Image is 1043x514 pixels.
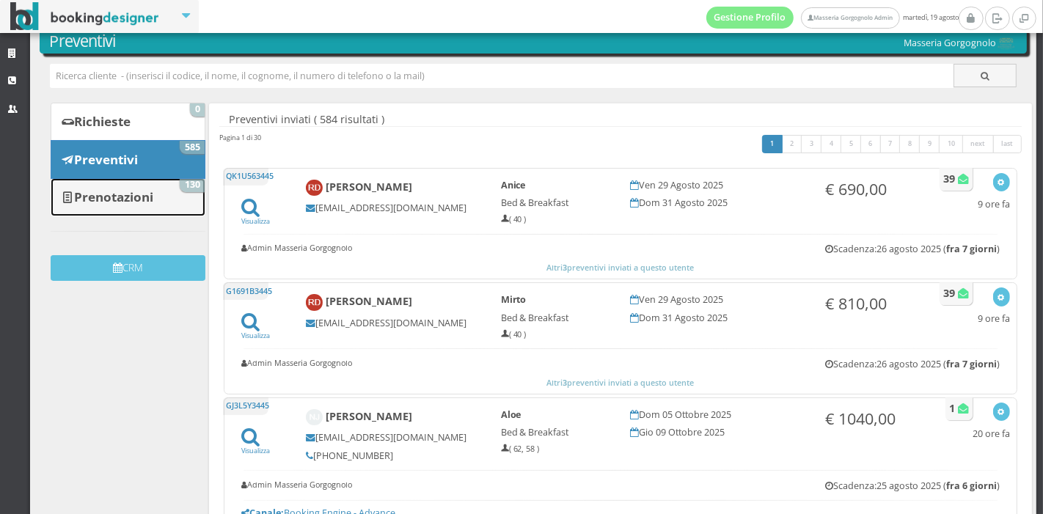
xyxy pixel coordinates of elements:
a: 7 [880,135,901,154]
input: Ricerca cliente - (inserisci il codice, il nome, il cognome, il numero di telefono o la mail) [50,64,954,88]
b: fra 7 giorni [946,243,997,255]
h5: Dom 05 Ottobre 2025 [631,409,805,420]
a: 9 [919,135,940,154]
h6: ( 40 ) [501,215,611,224]
h6: ( 40 ) [501,330,611,339]
b: fra 7 giorni [946,358,997,370]
h6: Admin Masseria Gorgognolo [241,243,352,253]
h5: Dom 31 Agosto 2025 [631,312,805,323]
h3: € 1040,00 [825,409,935,428]
h5: 20 ore fa [973,428,1010,439]
b: 39 [943,286,955,300]
h5: 9 ore fa [978,313,1010,324]
a: 6 [860,135,882,154]
span: 585 [180,141,205,154]
a: Preventivi 585 [51,140,205,178]
h6: Admin Masseria Gorgognolo [241,480,352,490]
span: 25 agosto 2025 ( ) [877,480,1000,492]
b: 3 [563,377,568,388]
a: 10 [939,135,964,154]
img: 0603869b585f11eeb13b0a069e529790.png [996,37,1017,50]
h5: [PHONE_NUMBER] [306,450,480,461]
b: Richieste [74,113,131,130]
h5: [EMAIL_ADDRESS][DOMAIN_NAME] [306,317,480,328]
h3: € 810,00 [825,294,935,313]
span: martedì, 19 agosto [706,7,959,29]
a: next [962,135,995,154]
a: Gestione Profilo [706,7,794,29]
button: Altri3preventivi inviati a questo utente [231,376,1010,389]
img: Riccardo Di Benedetto [306,294,323,311]
b: Mirto [501,293,527,306]
b: [PERSON_NAME] [326,180,412,194]
span: Preventivi inviati ( 584 risultati ) [229,113,384,125]
span: 0 [190,103,205,117]
h5: [EMAIL_ADDRESS][DOMAIN_NAME] [306,432,480,443]
a: 4 [821,135,842,154]
b: [PERSON_NAME] [326,294,412,308]
h3: Preventivi [50,32,1017,51]
b: Aloe [501,408,521,421]
a: Visualizza [241,321,270,340]
h5: QK1U563445 [223,168,268,186]
a: 1 [762,135,783,154]
a: 3 [801,135,822,154]
h5: GJ3L5Y3445 [223,397,268,415]
span: 130 [180,179,205,192]
a: Richieste 0 [51,103,205,141]
h5: Dom 31 Agosto 2025 [631,197,805,208]
h5: Bed & Breakfast [501,197,611,208]
b: Preventivi [74,151,138,168]
span: 26 agosto 2025 ( ) [877,358,1000,370]
h6: Admin Masseria Gorgognolo [241,359,352,368]
b: 39 [943,172,955,186]
b: [PERSON_NAME] [326,409,412,423]
h5: 9 ore fa [978,199,1010,210]
b: Anice [501,179,526,191]
h5: [EMAIL_ADDRESS][DOMAIN_NAME] [306,202,480,213]
b: 3 [563,262,568,273]
h5: Ven 29 Agosto 2025 [631,294,805,305]
b: 1 [949,401,955,415]
b: fra 6 giorni [946,480,997,492]
a: 2 [782,135,803,154]
a: 8 [899,135,921,154]
h5: G1691B3445 [223,282,268,300]
h45: Pagina 1 di 30 [219,133,261,142]
img: BookingDesigner.com [10,2,159,31]
h5: Scadenza: [825,359,1000,370]
button: CRM [51,255,205,281]
h5: Gio 09 Ottobre 2025 [631,427,805,438]
img: Riccardo Di Benedetto [306,180,323,197]
span: 26 agosto 2025 ( ) [877,243,1000,255]
h5: Masseria Gorgognolo [904,37,1017,50]
button: Altri3preventivi inviati a questo utente [231,261,1010,274]
a: Masseria Gorgognolo Admin [801,7,899,29]
img: Nikolaj Jonassen [306,409,323,426]
h5: Bed & Breakfast [501,312,611,323]
a: last [993,135,1022,154]
h5: Ven 29 Agosto 2025 [631,180,805,191]
h5: Bed & Breakfast [501,427,611,438]
a: Prenotazioni 130 [51,178,205,216]
h3: € 690,00 [825,180,935,199]
h5: Scadenza: [825,480,1000,491]
a: Visualizza [241,207,270,226]
a: Visualizza [241,436,270,455]
a: 5 [841,135,862,154]
h6: ( 62, 58 ) [501,444,611,454]
b: Prenotazioni [74,188,153,205]
h5: Scadenza: [825,243,1000,254]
